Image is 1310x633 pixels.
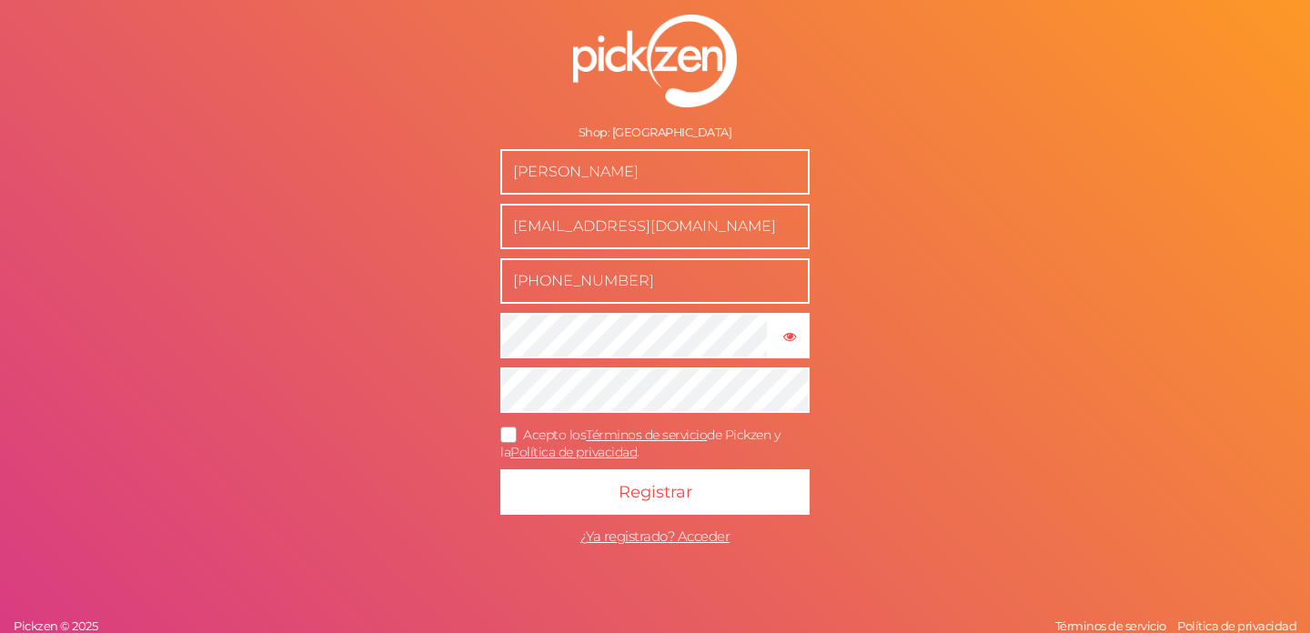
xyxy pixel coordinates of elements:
span: Términos de servicio [1055,618,1166,633]
div: Shop: [GEOGRAPHIC_DATA] [500,126,810,140]
input: Nombre [500,149,810,195]
a: Términos de servicio [1051,618,1171,633]
input: Teléfono [500,258,810,304]
a: Política de privacidad [1173,618,1301,633]
span: Acepto los de Pickzen y la . [500,427,780,460]
a: Pickzen © 2025 [9,618,102,633]
span: Política de privacidad [1177,618,1296,633]
span: ¿Ya registrado? Acceder [580,527,731,545]
span: Registrar [619,482,692,502]
input: Business e-mail [500,204,810,249]
a: Política de privacidad [510,444,637,460]
button: Registrar [500,469,810,515]
a: Términos de servicio [586,427,707,443]
img: pz-logo-white.png [573,15,737,107]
